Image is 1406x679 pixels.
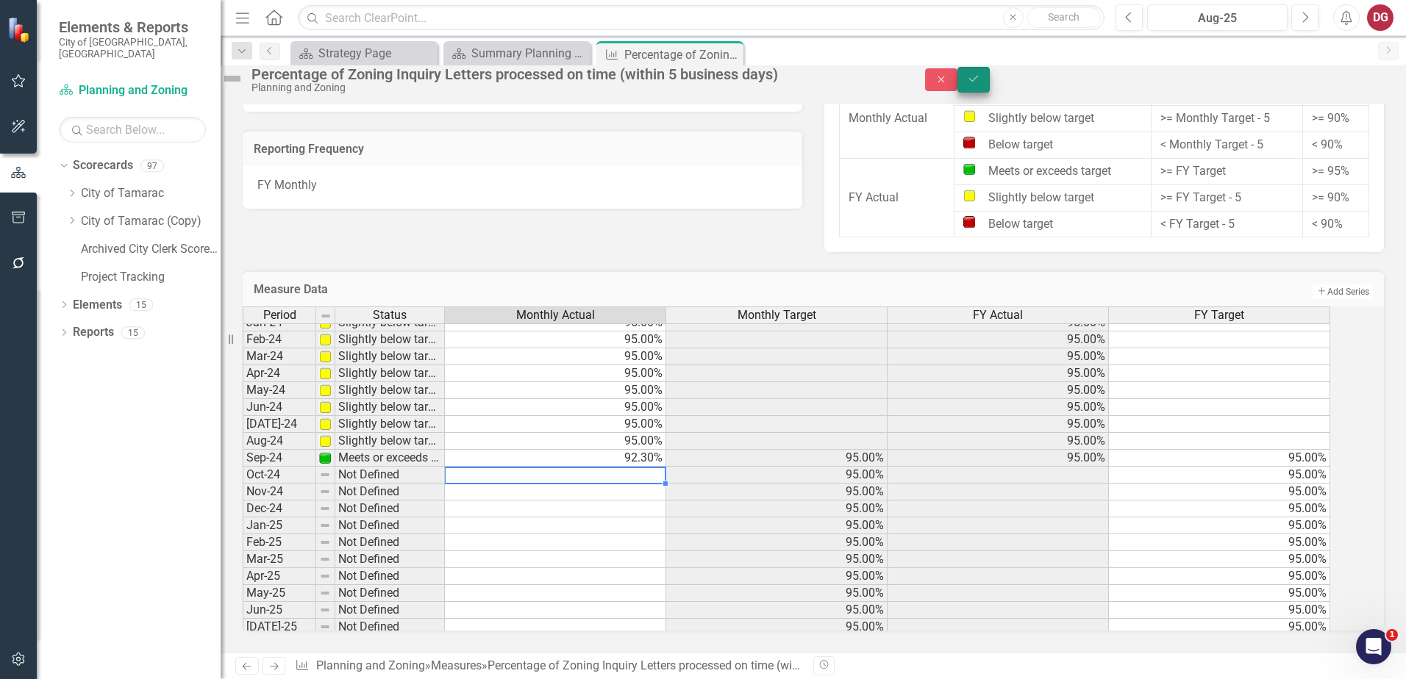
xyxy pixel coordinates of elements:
[888,399,1109,416] td: 95.00%
[973,309,1023,322] span: FY Actual
[445,365,666,382] td: 95.00%
[243,450,316,467] td: Sep-24
[666,467,888,484] td: 95.00%
[963,137,975,148] img: Below target
[73,157,133,174] a: Scorecards
[666,517,888,534] td: 95.00%
[335,602,445,619] td: Not Defined
[243,331,316,348] td: Feb-24
[319,536,331,548] img: 8DAGhfEEPCf229AAAAAElFTkSuQmCC
[335,568,445,585] td: Not Defined
[243,467,316,484] td: Oct-24
[59,36,206,60] small: City of [GEOGRAPHIC_DATA], [GEOGRAPHIC_DATA]
[888,382,1109,399] td: 95.00%
[319,401,331,413] img: P5LKOg1sb8zeUYFL+N4OvWQAAAABJRU5ErkJggg==
[666,619,888,636] td: 95.00%
[1151,132,1302,159] td: < Monthly Target - 5
[963,163,1142,180] div: Meets or exceeds target
[445,450,666,467] td: 92.30%
[243,399,316,416] td: Jun-24
[81,269,221,286] a: Project Tracking
[1027,7,1101,28] button: Search
[840,79,954,159] td: Monthly Actual
[319,553,331,565] img: 8DAGhfEEPCf229AAAAAElFTkSuQmCC
[335,585,445,602] td: Not Defined
[251,66,896,82] div: Percentage of Zoning Inquiry Letters processed on time (within 5 business days)
[319,621,331,633] img: 8DAGhfEEPCf229AAAAAElFTkSuQmCC
[1109,517,1330,534] td: 95.00%
[243,382,316,399] td: May-24
[243,517,316,534] td: Jan-25
[445,416,666,433] td: 95.00%
[335,365,445,382] td: Slightly below target
[335,331,445,348] td: Slightly below target
[666,551,888,568] td: 95.00%
[840,158,954,237] td: FY Actual
[319,452,331,464] img: 1UOPjbPZzarJnojPNnPdqcrKqsyubKg2UwelywlROmNPl+gdMW9Kb8ri8GgAAAABJRU5ErkJggg==
[243,365,316,382] td: Apr-24
[335,416,445,433] td: Slightly below target
[445,348,666,365] td: 95.00%
[1109,602,1330,619] td: 95.00%
[666,534,888,551] td: 95.00%
[319,503,331,514] img: 8DAGhfEEPCf229AAAAAElFTkSuQmCC
[335,348,445,365] td: Slightly below target
[319,384,331,396] img: P5LKOg1sb8zeUYFL+N4OvWQAAAABJRU5ErkJggg==
[73,324,114,341] a: Reports
[666,450,888,467] td: 95.00%
[888,365,1109,382] td: 95.00%
[140,159,164,172] div: 97
[243,500,316,517] td: Dec-24
[1367,4,1393,31] div: DG
[1147,4,1288,31] button: Aug-25
[1151,106,1302,132] td: >= Monthly Target - 5
[243,433,316,450] td: Aug-24
[243,166,802,209] div: FY Monthly
[251,82,896,93] div: Planning and Zoning
[243,416,316,433] td: [DATE]-24
[319,570,331,582] img: 8DAGhfEEPCf229AAAAAElFTkSuQmCC
[81,213,221,230] a: City of Tamarac (Copy)
[1151,211,1302,237] td: < FY Target - 5
[666,500,888,517] td: 95.00%
[316,658,425,672] a: Planning and Zoning
[1109,619,1330,636] td: 95.00%
[243,619,316,636] td: [DATE]-25
[431,658,482,672] a: Measures
[319,604,331,616] img: 8DAGhfEEPCf229AAAAAElFTkSuQmCC
[295,658,802,675] div: » »
[888,416,1109,433] td: 95.00%
[1109,500,1330,517] td: 95.00%
[221,67,244,90] img: Not Defined
[963,110,1142,127] div: Slightly below target
[471,44,587,62] div: Summary Planning and Zoning - Program Description (3010)
[294,44,434,62] a: Strategy Page
[1048,11,1080,23] span: Search
[81,185,221,202] a: City of Tamarac
[319,367,331,379] img: P5LKOg1sb8zeUYFL+N4OvWQAAAABJRU5ErkJggg==
[319,520,331,531] img: 8DAGhfEEPCf229AAAAAElFTkSuQmCC
[59,18,206,36] span: Elements & Reports
[319,469,331,481] img: 8DAGhfEEPCf229AAAAAElFTkSuQmCC
[488,658,903,672] div: Percentage of Zoning Inquiry Letters processed on time (within 5 business days)
[319,435,331,447] img: P5LKOg1sb8zeUYFL+N4OvWQAAAABJRU5ErkJggg==
[445,433,666,450] td: 95.00%
[738,309,816,322] span: Monthly Target
[335,619,445,636] td: Not Defined
[254,283,870,296] h3: Measure Data
[963,163,975,175] img: Meets or exceeds target
[81,241,221,258] a: Archived City Clerk Scorecard
[319,418,331,430] img: P5LKOg1sb8zeUYFL+N4OvWQAAAABJRU5ErkJggg==
[319,334,331,345] img: P5LKOg1sb8zeUYFL+N4OvWQAAAABJRU5ErkJggg==
[963,190,975,201] img: Slightly below target
[445,331,666,348] td: 95.00%
[73,297,122,314] a: Elements
[888,331,1109,348] td: 95.00%
[1302,106,1368,132] td: >= 90%
[1109,450,1330,467] td: 95.00%
[1152,10,1282,27] div: Aug-25
[243,551,316,568] td: Mar-25
[129,298,153,311] div: 15
[666,602,888,619] td: 95.00%
[335,551,445,568] td: Not Defined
